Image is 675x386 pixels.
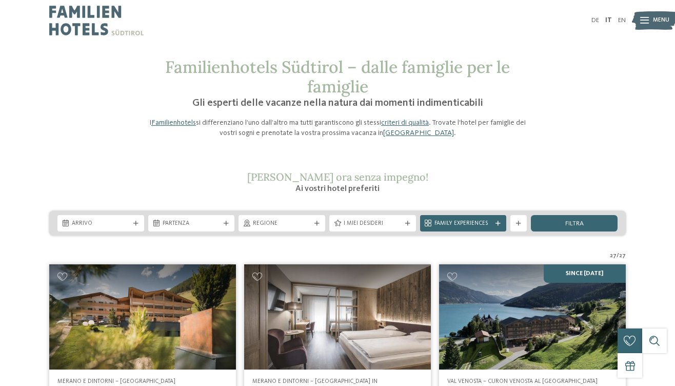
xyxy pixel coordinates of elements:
span: 27 [610,252,617,260]
a: IT [605,17,612,24]
a: DE [591,17,599,24]
span: filtra [565,221,584,227]
span: Ai vostri hotel preferiti [295,185,380,193]
p: I si differenziano l’uno dall’altro ma tutti garantiscono gli stessi . Trovate l’hotel per famigl... [143,118,532,138]
a: EN [618,17,626,24]
span: Val Venosta – Curon Venosta al [GEOGRAPHIC_DATA] [447,378,598,384]
span: I miei desideri [344,220,402,228]
span: / [617,252,619,260]
a: Familienhotels [151,119,196,126]
a: [GEOGRAPHIC_DATA] [383,129,454,137]
span: Merano e dintorni – [GEOGRAPHIC_DATA] [57,378,175,384]
span: Family Experiences [434,220,492,228]
span: Familienhotels Südtirol – dalle famiglie per le famiglie [165,56,510,97]
span: [PERSON_NAME] ora senza impegno! [247,170,428,183]
span: Arrivo [72,220,130,228]
img: Cercate un hotel per famiglie? Qui troverete solo i migliori! [439,264,626,370]
span: Regione [253,220,311,228]
span: Menu [653,16,669,25]
span: 27 [619,252,626,260]
img: Cercate un hotel per famiglie? Qui troverete solo i migliori! [244,264,431,370]
img: Aktiv & Familienhotel Adlernest **** [49,264,236,370]
span: Gli esperti delle vacanze nella natura dai momenti indimenticabili [192,98,483,108]
a: criteri di qualità [381,119,429,126]
span: Partenza [163,220,221,228]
